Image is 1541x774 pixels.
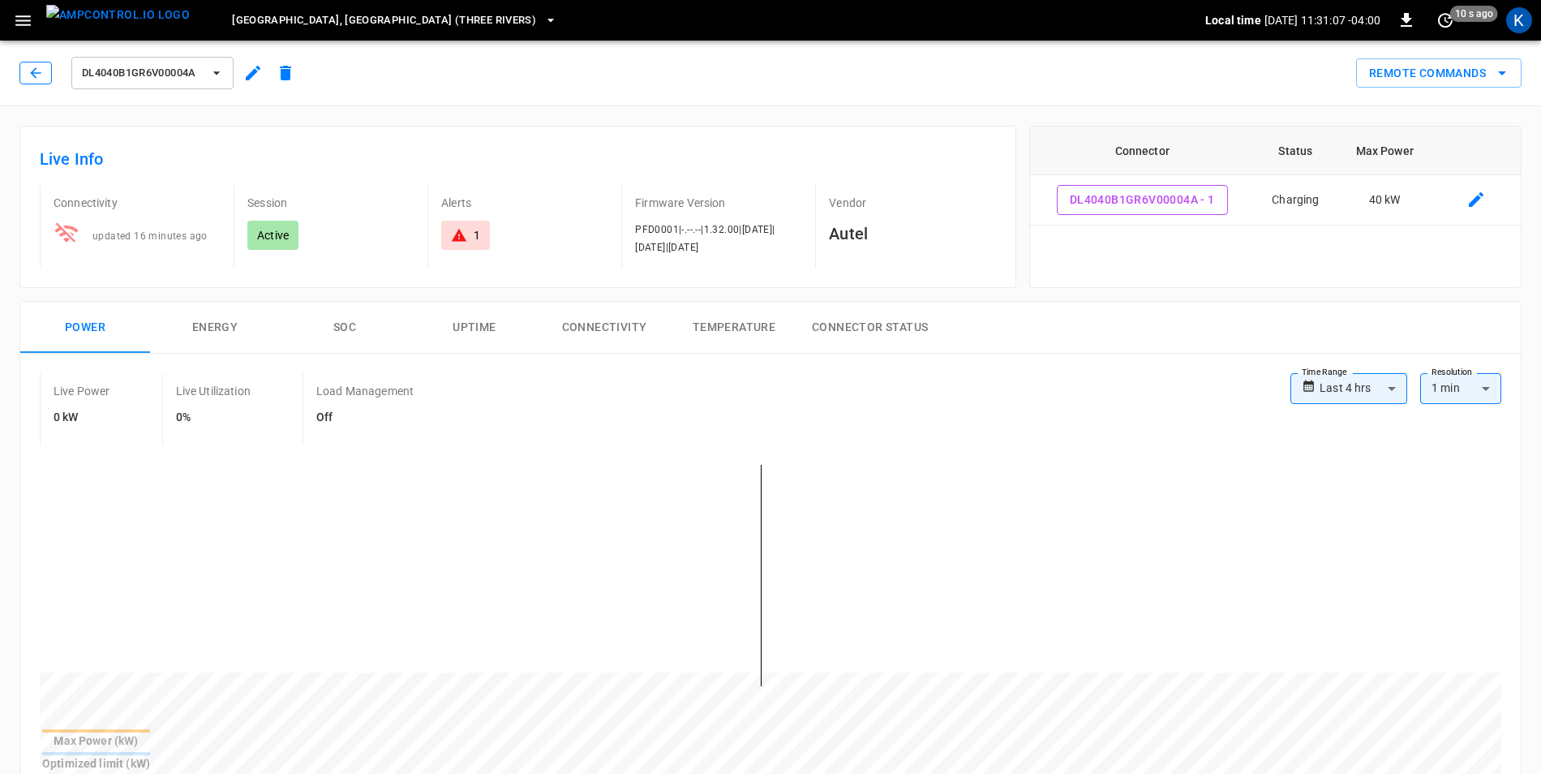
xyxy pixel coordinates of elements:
td: 40 kW [1337,175,1432,226]
th: Connector [1030,127,1254,175]
div: remote commands options [1356,58,1522,88]
p: Active [257,227,289,243]
p: Local time [1205,12,1261,28]
label: Time Range [1302,366,1347,379]
span: DL4040B1GR6V00004A [82,64,202,83]
p: Vendor [829,195,996,211]
p: Firmware Version [635,195,802,211]
p: Load Management [316,383,414,399]
div: 1 min [1420,373,1501,404]
button: Power [20,302,150,354]
button: Connector Status [799,302,941,354]
span: PFD0001|-.--.--|1.32.00|[DATE]|[DATE]|[DATE] [635,224,775,253]
p: [DATE] 11:31:07 -04:00 [1264,12,1380,28]
button: Uptime [410,302,539,354]
button: Energy [150,302,280,354]
span: 10 s ago [1450,6,1498,22]
p: Connectivity [54,195,221,211]
th: Status [1254,127,1337,175]
div: profile-icon [1506,7,1532,33]
button: Remote Commands [1356,58,1522,88]
h6: Off [316,409,414,427]
button: Connectivity [539,302,669,354]
td: Charging [1254,175,1337,226]
th: Max Power [1337,127,1432,175]
p: Live Utilization [176,383,251,399]
label: Resolution [1432,366,1472,379]
img: ampcontrol.io logo [46,5,190,25]
button: DL4040B1GR6V00004A - 1 [1057,185,1228,215]
button: [GEOGRAPHIC_DATA], [GEOGRAPHIC_DATA] (Three Rivers) [225,5,564,37]
p: Session [247,195,414,211]
button: set refresh interval [1432,7,1458,33]
h6: Autel [829,221,996,247]
button: DL4040B1GR6V00004A [71,57,234,89]
p: Live Power [54,383,110,399]
p: Alerts [441,195,608,211]
button: Temperature [669,302,799,354]
button: SOC [280,302,410,354]
div: 1 [474,227,480,243]
h6: Live Info [40,146,996,172]
span: [GEOGRAPHIC_DATA], [GEOGRAPHIC_DATA] (Three Rivers) [232,11,536,30]
h6: 0% [176,409,251,427]
h6: 0 kW [54,409,110,427]
span: updated 16 minutes ago [92,230,208,242]
table: connector table [1030,127,1521,226]
div: Last 4 hrs [1320,373,1407,404]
